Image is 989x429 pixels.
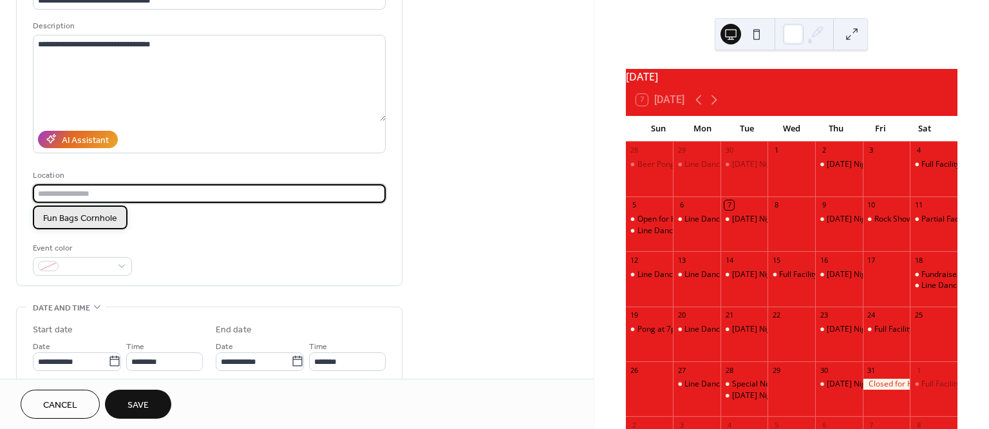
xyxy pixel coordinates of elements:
div: Line Dancing from 6pm-9pm [626,225,673,236]
div: Tuesday Night Switch Tournament at 7:30pm [721,214,768,225]
div: 15 [771,255,781,265]
div: Thursday Night League from 7pm - 10:30pm [815,324,863,335]
div: Full Facility Event from 5pm-7pm [779,269,896,280]
div: 16 [819,255,829,265]
div: [DATE] Night Switch Tournament at 7:30pm [732,324,888,335]
div: 22 [771,310,781,320]
div: 24 [867,310,876,320]
div: 8 [771,200,781,210]
div: Event color [33,242,129,255]
button: Save [105,390,171,419]
span: Date [216,339,233,353]
div: Thu [814,116,858,142]
div: Open for Hourly Play from 12pm - 6pm [637,214,776,225]
div: Line Dancing 6 Week Session [673,379,721,390]
div: 12 [630,255,639,265]
div: Line Dancing 6 Week Session [684,379,789,390]
div: 29 [771,365,781,375]
div: Line Dancing from 6pm-9pm [910,280,957,291]
span: Date [33,339,50,353]
div: [DATE] Night League from 7pm - 10:30pm [827,214,977,225]
div: Full Facility Event from 7pm - 9pm [863,324,910,335]
div: 6 [677,200,686,210]
div: Line Dancing from 6pm-9pm [637,225,740,236]
div: [DATE] Night League from 7pm - 10:30pm [827,324,977,335]
div: Fri [858,116,903,142]
span: Time [309,339,327,353]
div: [DATE] Night Switch Tournament at 7:30pm [732,159,888,170]
div: Line Dancing 6 Week Session [673,269,721,280]
div: 17 [867,255,876,265]
div: Special Needs League from 6pm - 8pm [721,379,768,390]
div: Fundraiser from 1pm - 4pm [910,269,957,280]
div: Start date [33,323,73,337]
div: 3 [867,146,876,155]
div: Line Dancing 6 Week Session [673,214,721,225]
div: Line Dancing 6 Week Session [684,214,789,225]
div: 30 [724,146,734,155]
div: 26 [630,365,639,375]
div: Rock Show from 7pm - 11pm [863,214,910,225]
div: 9 [819,200,829,210]
span: Time [126,339,144,353]
div: Partial Facility Party - 2 Lanes Open [910,214,957,225]
div: 20 [677,310,686,320]
div: Full Facility Event from 7pm-9pm [910,379,957,390]
div: Line Dancing 6 Week Session [673,324,721,335]
div: Tue [725,116,769,142]
div: [DATE] Night Switch Tournament at 7:30pm [732,390,888,401]
div: 13 [677,255,686,265]
div: Sun [636,116,681,142]
div: Tuesday Night Switch Tournament at 7:30pm [721,269,768,280]
div: Rock Show from 7pm - 11pm [874,214,977,225]
span: Cancel [43,399,77,412]
div: 2 [819,146,829,155]
div: End date [216,323,252,337]
div: Full Facility Event from 5pm-9pm [910,159,957,170]
div: 18 [914,255,923,265]
div: 7 [724,200,734,210]
div: [DATE] Night League from 7pm - 10:30pm [827,159,977,170]
div: Tuesday Night Switch Tournament at 7:30pm [721,159,768,170]
div: Full Facility Event from 5pm-7pm [768,269,815,280]
div: Sat [903,116,947,142]
div: 10 [867,200,876,210]
div: 23 [819,310,829,320]
div: 29 [677,146,686,155]
div: Wed [769,116,814,142]
div: 1 [914,365,923,375]
span: Save [127,399,149,412]
div: Thursday Night League from 7pm - 10:30pm [815,159,863,170]
div: 5 [630,200,639,210]
div: Beer Pong at 9pm [626,159,673,170]
div: Line Dancing 6 Week Session [673,159,721,170]
div: Thursday Night League from 7pm - 10:30pm [815,379,863,390]
div: Special Needs League from 6pm - 8pm [732,379,871,390]
div: Mon [681,116,725,142]
div: Thursday Night League from 7pm - 10:30pm [815,214,863,225]
div: 11 [914,200,923,210]
div: [DATE] Night Switch Tournament at 7:30pm [732,214,888,225]
div: Location [33,169,383,182]
div: 21 [724,310,734,320]
div: 1 [771,146,781,155]
button: Cancel [21,390,100,419]
div: Line Dancing 6 Week Session [684,269,789,280]
div: Tuesday Night Switch Tournament at 7:30pm [721,390,768,401]
div: 28 [630,146,639,155]
div: Pong at 7pm [626,324,673,335]
div: AI Assistant [62,133,109,147]
div: 31 [867,365,876,375]
div: 19 [630,310,639,320]
div: Description [33,19,383,33]
div: Line Dancing from 6pm-9pm [637,269,740,280]
div: Thursday Night League from 7pm - 10:30pm [815,269,863,280]
div: [DATE] Night Switch Tournament at 7:30pm [732,269,888,280]
div: 30 [819,365,829,375]
div: Pong at 7pm [637,324,683,335]
div: [DATE] [626,69,957,84]
span: Date and time [33,301,90,315]
div: 27 [677,365,686,375]
div: Closed for Halloween - Check out Fun Bags in the Toms River Parade! [863,379,910,390]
